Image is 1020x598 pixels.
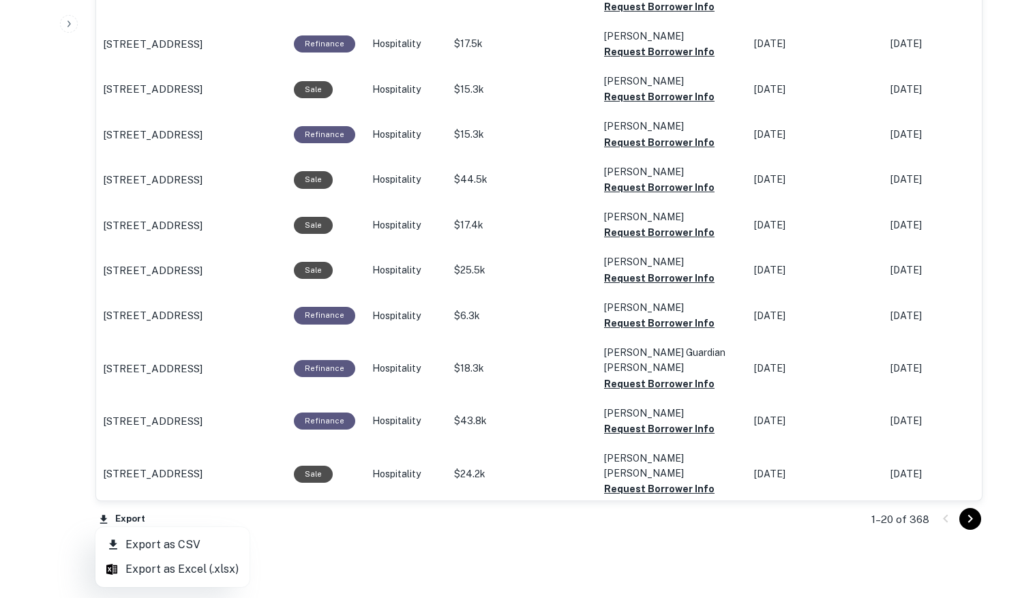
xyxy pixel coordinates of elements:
a: Export as CSV [95,533,250,557]
iframe: Chat Widget [952,489,1020,554]
li: Export as Excel (.xlsx) [95,557,250,582]
img: CSV [106,564,117,575]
